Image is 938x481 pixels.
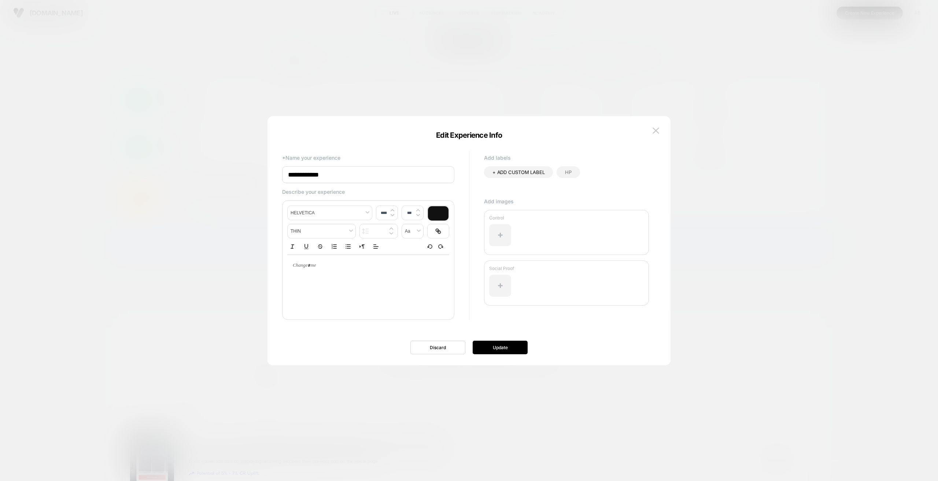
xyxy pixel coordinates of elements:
span: + ADD CUSTOM LABEL [492,169,544,175]
span: fontWeight [288,224,355,238]
button: Italic [287,242,298,251]
button: Underline [301,242,311,251]
span: transform [402,224,423,238]
img: up [391,209,394,212]
p: *Name your experience [282,155,454,161]
span: Edit Experience Info [436,131,502,140]
span: font [288,206,372,220]
p: Add labels [484,155,649,161]
p: Describe your experience [282,189,454,195]
p: Add images [484,198,649,204]
img: down [389,232,393,235]
button: Strike [315,242,325,251]
span: Align [371,242,381,251]
img: down [416,214,420,217]
button: Update [473,341,528,354]
button: Right to Left [357,242,367,251]
img: up [389,227,393,230]
button: Bullet list [343,242,353,251]
img: up [416,209,420,212]
p: Control [489,215,644,221]
p: Social Proof [489,266,644,271]
img: line height [362,228,369,234]
button: Discard [410,341,465,354]
img: close [653,127,659,134]
span: HP [565,169,572,175]
button: Ordered list [329,242,339,251]
img: down [391,214,394,217]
